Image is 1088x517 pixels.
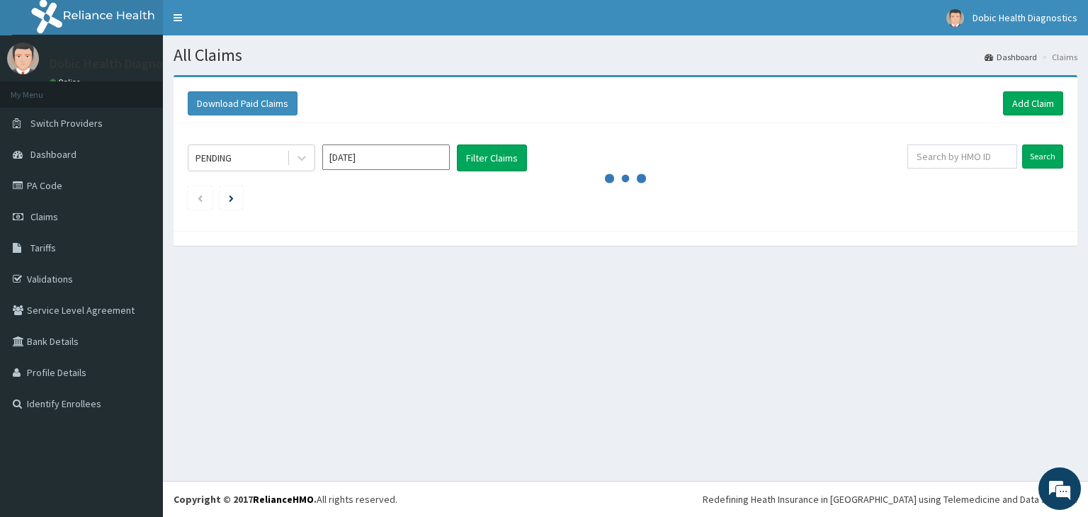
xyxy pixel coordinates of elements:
[253,493,314,506] a: RelianceHMO
[30,210,58,223] span: Claims
[197,191,203,204] a: Previous page
[1038,51,1077,63] li: Claims
[703,492,1077,506] div: Redefining Heath Insurance in [GEOGRAPHIC_DATA] using Telemedicine and Data Science!
[604,157,647,200] svg: audio-loading
[457,144,527,171] button: Filter Claims
[946,9,964,27] img: User Image
[50,77,84,87] a: Online
[30,148,76,161] span: Dashboard
[7,42,39,74] img: User Image
[174,493,317,506] strong: Copyright © 2017 .
[50,57,189,70] p: Dobic Health Diagnostics
[1003,91,1063,115] a: Add Claim
[188,91,297,115] button: Download Paid Claims
[322,144,450,170] input: Select Month and Year
[985,51,1037,63] a: Dashboard
[30,117,103,130] span: Switch Providers
[174,46,1077,64] h1: All Claims
[163,481,1088,517] footer: All rights reserved.
[1022,144,1063,169] input: Search
[195,151,232,165] div: PENDING
[30,242,56,254] span: Tariffs
[229,191,234,204] a: Next page
[907,144,1017,169] input: Search by HMO ID
[973,11,1077,24] span: Dobic Health Diagnostics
